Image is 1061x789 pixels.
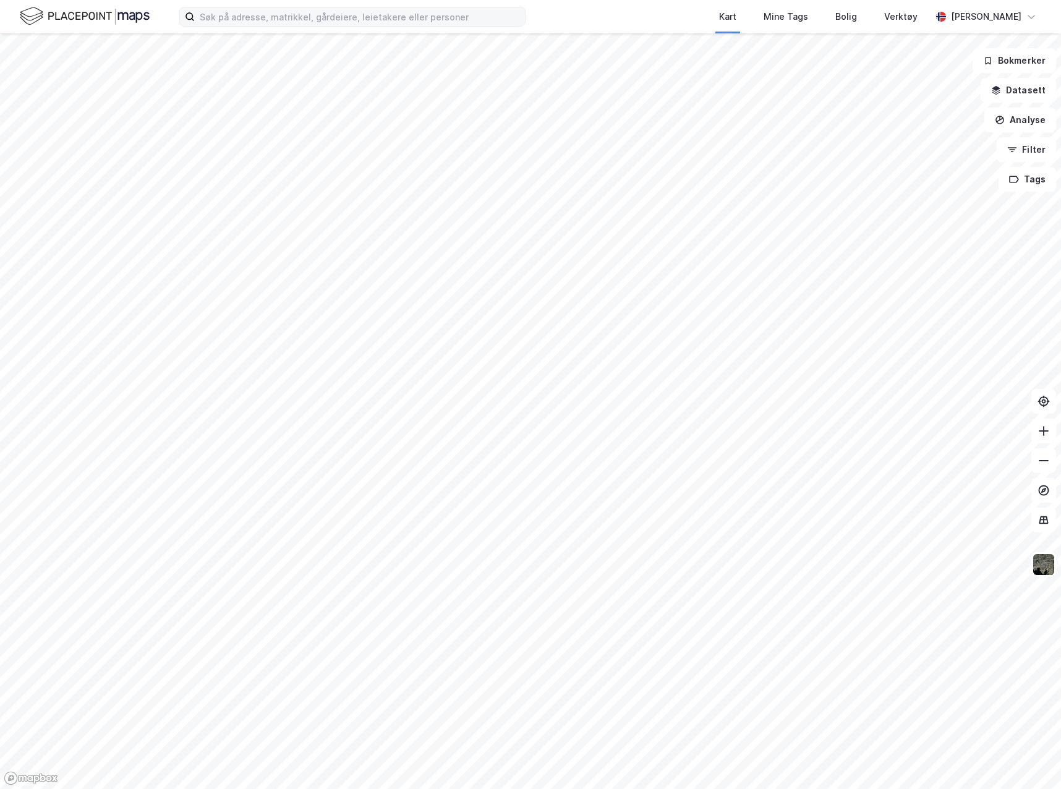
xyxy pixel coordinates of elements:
[195,7,525,26] input: Søk på adresse, matrikkel, gårdeiere, leietakere eller personer
[719,9,736,24] div: Kart
[884,9,918,24] div: Verktøy
[951,9,1021,24] div: [PERSON_NAME]
[20,6,150,27] img: logo.f888ab2527a4732fd821a326f86c7f29.svg
[999,730,1061,789] iframe: Chat Widget
[835,9,857,24] div: Bolig
[764,9,808,24] div: Mine Tags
